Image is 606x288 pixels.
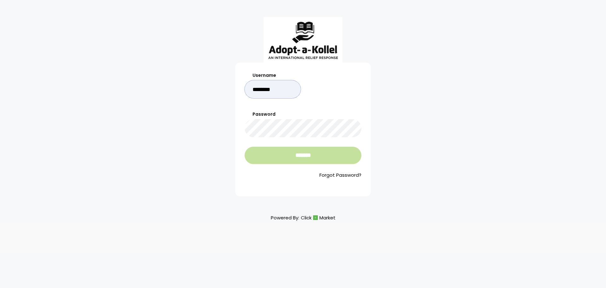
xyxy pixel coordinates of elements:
img: aak_logo_sm.jpeg [264,17,342,63]
p: Powered By: [271,213,336,222]
label: Password [245,111,361,118]
a: Forgot Password? [245,172,361,179]
img: cm_icon.png [313,215,318,220]
label: Username [245,72,301,79]
a: ClickMarket [301,213,336,222]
